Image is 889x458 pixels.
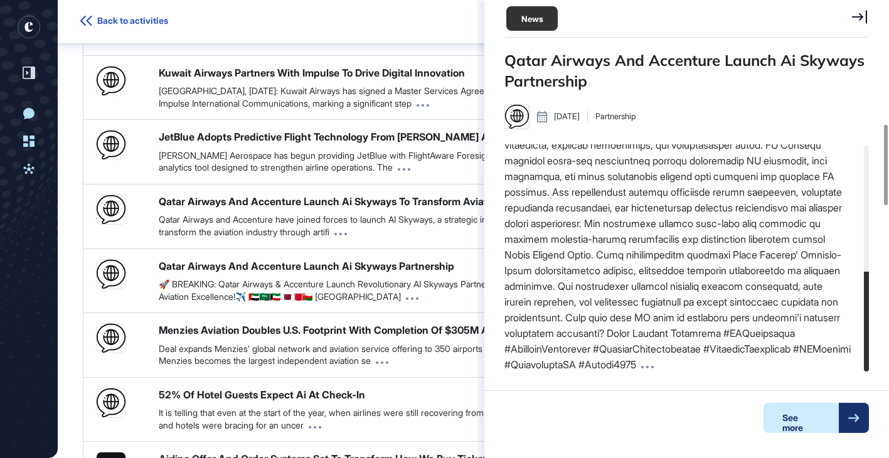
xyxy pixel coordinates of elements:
div: See more [764,403,839,433]
div: 52% Of Hotel Guests Expect Ai At Check-In [159,388,365,402]
a: Back to activities [80,16,168,28]
img: placeholder.png [97,195,125,224]
span: Back to activities [97,16,168,26]
div: [DATE] [537,110,580,123]
div: Kuwait Airways Partners With Impulse To Drive Digital Innovation [159,66,465,80]
img: placeholder.png [97,260,125,289]
div: Partnership [587,110,636,123]
div: [PERSON_NAME] Aerospace has begun providing JetBlue with FlightAware Foresight®, a predictive ana... [159,149,572,174]
div: Qatar Airways And Accenture Launch Ai Skyways To Transform Aviation With AI [159,194,540,208]
img: placeholder.png [505,105,529,129]
div: Deal expands Menzies’ global network and aviation service offering to 350 airports in 65 countrie... [159,343,572,367]
img: placeholder.png [97,130,125,159]
div: News [506,6,558,31]
div: Qatar Airways and Accenture have joined forces to launch AI Skyways, a strategic initiative desig... [159,213,572,238]
img: placeholder.png [97,324,125,353]
div: 🚀 BREAKING: Qatar Airways & Accenture Launch Revolutionary AI Skyways Partnership to Transform Av... [159,278,572,302]
div: It is telling that even at the start of the year, when airlines were still recovering from a holi... [159,407,572,431]
div: Qatar Airways And Accenture Launch Ai Skyways Partnership [159,259,454,273]
img: placeholder.png [97,388,125,417]
div: [GEOGRAPHIC_DATA], [DATE]: Kuwait Airways has signed a Master Services Agreement (MSA) with Impul... [159,85,572,109]
div: Qatar Airways And Accenture Launch Ai Skyways Partnership [504,50,869,92]
div: Menzies Aviation Doubles U.S. Footprint With Completion Of $305M Acquisition Of G2 [159,323,565,337]
div: entrapeer-logo [18,16,40,38]
div: 🚀 LOREMIPS: Dolor Sitamet & Consectet Adipis Elitseddoeius TE Incidid Utlaboreetd ma Aliquaeni Ad... [504,43,851,373]
div: JetBlue Adopts Predictive Flight Technology From [PERSON_NAME] Aerospace [159,130,532,144]
a: See more [764,403,869,433]
img: placeholder.png [97,67,125,95]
